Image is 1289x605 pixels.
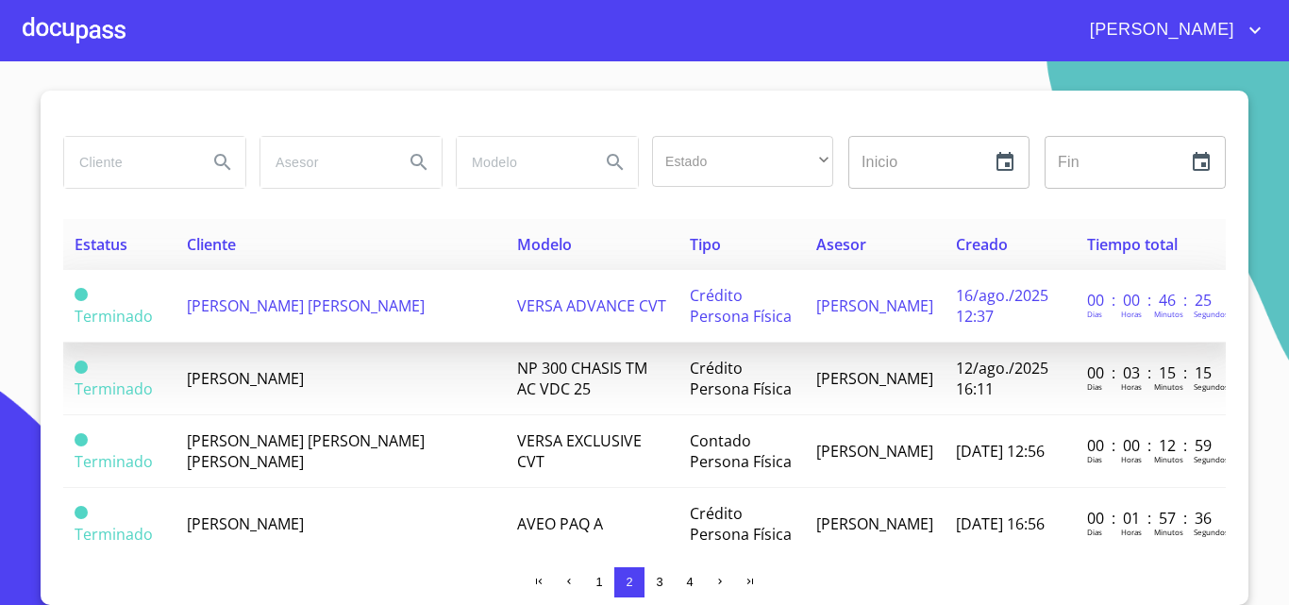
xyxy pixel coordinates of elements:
button: account of current user [1076,15,1266,45]
input: search [260,137,389,188]
p: Segundos [1194,527,1229,537]
span: Tiempo total [1087,234,1178,255]
span: 12/ago./2025 16:11 [956,358,1048,399]
span: 3 [656,575,662,589]
p: 00 : 00 : 12 : 59 [1087,435,1214,456]
p: Horas [1121,454,1142,464]
span: Crédito Persona Física [690,285,792,327]
p: 00 : 03 : 15 : 15 [1087,362,1214,383]
span: [PERSON_NAME] [816,295,933,316]
button: Search [396,140,442,185]
span: Terminado [75,506,88,519]
p: Minutos [1154,309,1183,319]
button: 1 [584,567,614,597]
button: 3 [644,567,675,597]
span: Terminado [75,524,153,545]
span: Cliente [187,234,236,255]
span: 2 [626,575,632,589]
span: [PERSON_NAME] [816,513,933,534]
span: 1 [595,575,602,589]
p: Dias [1087,381,1102,392]
p: Horas [1121,527,1142,537]
p: Minutos [1154,454,1183,464]
p: Dias [1087,309,1102,319]
p: Horas [1121,309,1142,319]
span: Tipo [690,234,721,255]
span: VERSA ADVANCE CVT [517,295,666,316]
span: 4 [686,575,693,589]
button: 2 [614,567,644,597]
span: [PERSON_NAME] [1076,15,1244,45]
span: [PERSON_NAME] [PERSON_NAME] [187,295,425,316]
p: Horas [1121,381,1142,392]
span: Crédito Persona Física [690,503,792,545]
span: Modelo [517,234,572,255]
span: Terminado [75,361,88,374]
span: VERSA EXCLUSIVE CVT [517,430,642,472]
span: Terminado [75,288,88,301]
input: search [457,137,585,188]
p: Minutos [1154,381,1183,392]
span: [PERSON_NAME] [PERSON_NAME] [PERSON_NAME] [187,430,425,472]
span: Terminado [75,378,153,399]
p: Segundos [1194,309,1229,319]
button: Search [200,140,245,185]
span: Crédito Persona Física [690,358,792,399]
span: Estatus [75,234,127,255]
p: Dias [1087,454,1102,464]
span: NP 300 CHASIS TM AC VDC 25 [517,358,647,399]
span: Asesor [816,234,866,255]
span: 16/ago./2025 12:37 [956,285,1048,327]
span: [DATE] 16:56 [956,513,1045,534]
span: [PERSON_NAME] [187,513,304,534]
p: Minutos [1154,527,1183,537]
span: Creado [956,234,1008,255]
button: 4 [675,567,705,597]
p: Segundos [1194,454,1229,464]
p: Segundos [1194,381,1229,392]
p: Dias [1087,527,1102,537]
button: Search [593,140,638,185]
input: search [64,137,193,188]
span: [PERSON_NAME] [816,368,933,389]
span: Terminado [75,451,153,472]
span: Terminado [75,433,88,446]
span: AVEO PAQ A [517,513,603,534]
span: Terminado [75,306,153,327]
span: Contado Persona Física [690,430,792,472]
span: [PERSON_NAME] [187,368,304,389]
div: ​ [652,136,833,187]
p: 00 : 01 : 57 : 36 [1087,508,1214,529]
span: [DATE] 12:56 [956,441,1045,462]
p: 00 : 00 : 46 : 25 [1087,290,1214,311]
span: [PERSON_NAME] [816,441,933,462]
